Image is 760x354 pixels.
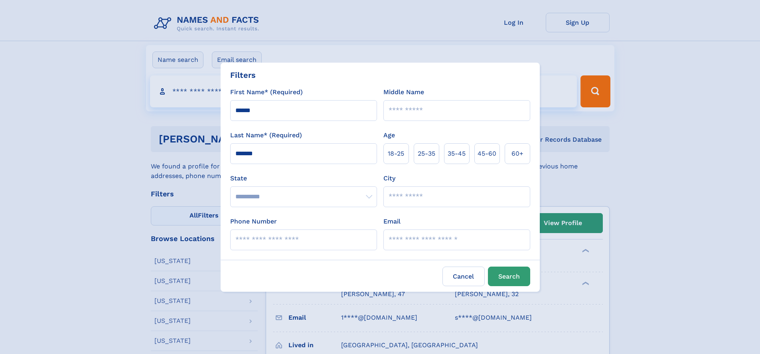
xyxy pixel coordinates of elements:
[230,131,302,140] label: Last Name* (Required)
[511,149,523,158] span: 60+
[383,87,424,97] label: Middle Name
[230,217,277,226] label: Phone Number
[230,87,303,97] label: First Name* (Required)
[383,131,395,140] label: Age
[418,149,435,158] span: 25‑35
[383,174,395,183] label: City
[478,149,496,158] span: 45‑60
[388,149,404,158] span: 18‑25
[442,267,485,286] label: Cancel
[488,267,530,286] button: Search
[383,217,401,226] label: Email
[230,174,377,183] label: State
[230,69,256,81] div: Filters
[448,149,466,158] span: 35‑45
